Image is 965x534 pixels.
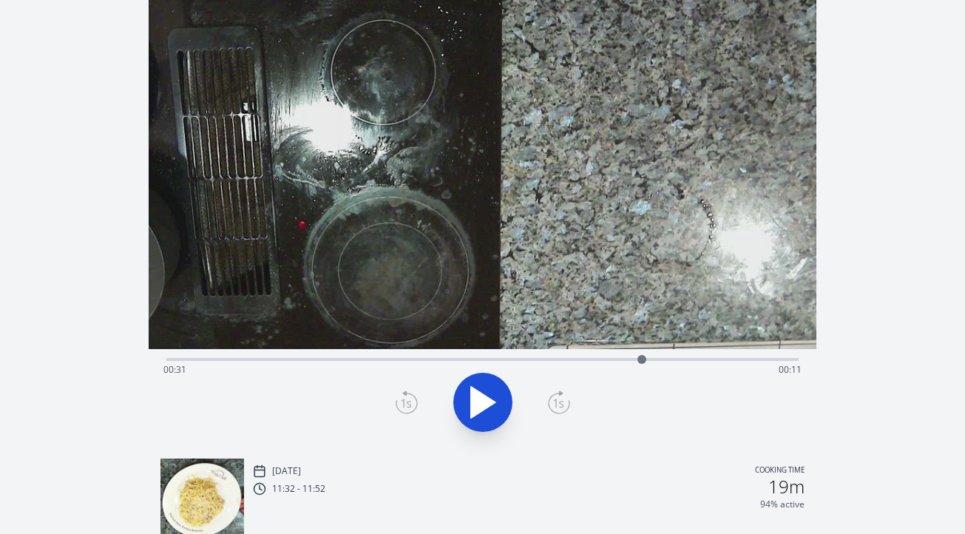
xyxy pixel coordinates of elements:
[163,363,186,376] span: 00:31
[755,464,805,478] p: Cooking time
[272,465,301,477] p: [DATE]
[760,498,805,510] p: 94% active
[779,363,802,376] span: 00:11
[272,483,325,495] p: 11:32 - 11:52
[768,478,805,496] h2: 19m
